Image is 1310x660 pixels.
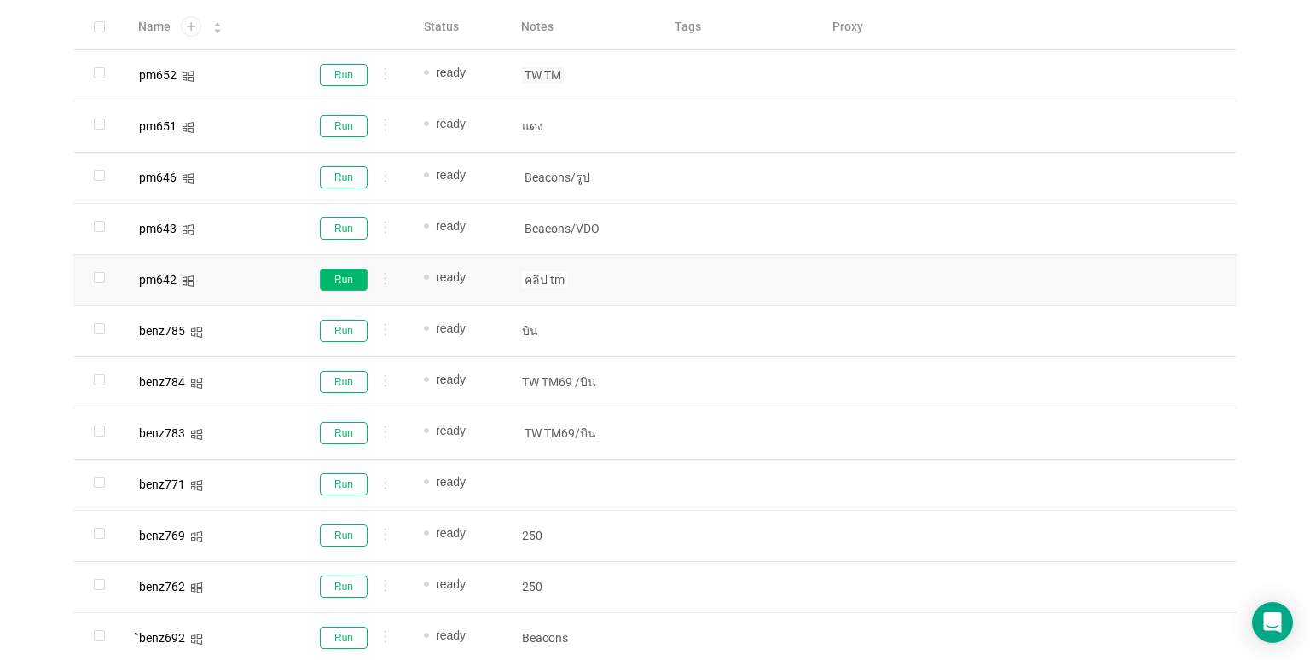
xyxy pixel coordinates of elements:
span: Notes [521,18,554,36]
div: pm652 [139,69,177,81]
button: Run [320,269,368,291]
div: pm643 [139,223,177,234]
p: แดง [522,118,646,135]
span: ready [436,168,466,182]
button: Run [320,627,368,649]
span: ready [436,219,466,233]
i: icon: windows [190,530,203,543]
button: Run [320,217,368,240]
span: ready [436,373,466,386]
i: icon: windows [182,172,194,185]
i: icon: caret-up [213,20,223,26]
button: Run [320,166,368,188]
i: icon: windows [182,121,194,134]
span: Beacons/รูป [522,169,593,186]
div: benz771 [139,478,185,490]
i: icon: windows [182,275,194,287]
div: benz762 [139,581,185,593]
i: icon: windows [190,326,203,339]
span: ready [436,321,466,335]
i: icon: windows [190,582,203,594]
button: Run [320,371,368,393]
i: icon: windows [190,633,203,646]
div: benz769 [139,530,185,541]
div: pm642 [139,274,177,286]
span: ready [436,577,466,591]
span: ready [436,424,466,437]
span: /บิน [572,373,599,391]
button: Run [320,422,368,444]
p: TW TM69 [522,373,646,391]
i: icon: windows [190,479,203,492]
span: Tags [675,18,701,36]
p: 250 [522,527,646,544]
span: ready [436,270,466,284]
div: Sort [212,20,223,32]
span: Beacons/VDO [522,220,602,237]
span: TW TM [522,67,564,84]
div: benz783 [139,427,185,439]
span: Proxy [832,18,863,36]
p: Beacons [522,629,646,646]
button: Run [320,64,368,86]
button: Run [320,320,368,342]
span: Status [424,18,459,36]
p: 250 [522,578,646,595]
div: benz785 [139,325,185,337]
div: ิbenz692 [139,632,185,644]
i: icon: windows [190,377,203,390]
i: icon: caret-down [213,26,223,32]
div: pm651 [139,120,177,132]
span: ready [436,475,466,489]
i: icon: windows [182,70,194,83]
button: Run [320,524,368,547]
i: icon: windows [182,223,194,236]
div: benz784 [139,376,185,388]
span: คลิป tm [522,271,567,288]
span: ready [436,66,466,79]
button: Run [320,576,368,598]
p: บิน [522,322,646,339]
span: ready [436,117,466,130]
span: ready [436,526,466,540]
i: icon: windows [190,428,203,441]
span: Name [138,18,171,36]
div: pm646 [139,171,177,183]
button: Run [320,115,368,137]
button: Run [320,473,368,495]
span: TW TM69/บิน [522,425,599,442]
span: ready [436,628,466,642]
div: Open Intercom Messenger [1252,602,1293,643]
